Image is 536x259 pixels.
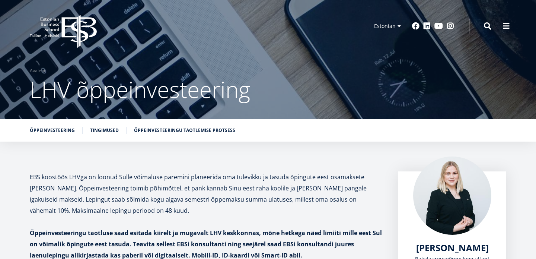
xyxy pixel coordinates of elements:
[423,22,431,30] a: Linkedin
[30,127,75,134] a: Õppeinvesteering
[90,127,119,134] a: Tingimused
[30,67,45,75] a: Avaleht
[447,22,454,30] a: Instagram
[416,241,489,254] span: [PERSON_NAME]
[134,127,235,134] a: Õppeinvesteeringu taotlemise protsess
[413,157,491,235] img: Maria
[30,171,383,216] p: EBS koostöös LHVga on loonud Sulle võimaluse paremini planeerida oma tulevikku ja tasuda õpingute...
[416,242,489,253] a: [PERSON_NAME]
[434,22,443,30] a: Youtube
[30,74,250,105] span: LHV õppeinvesteering
[412,22,419,30] a: Facebook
